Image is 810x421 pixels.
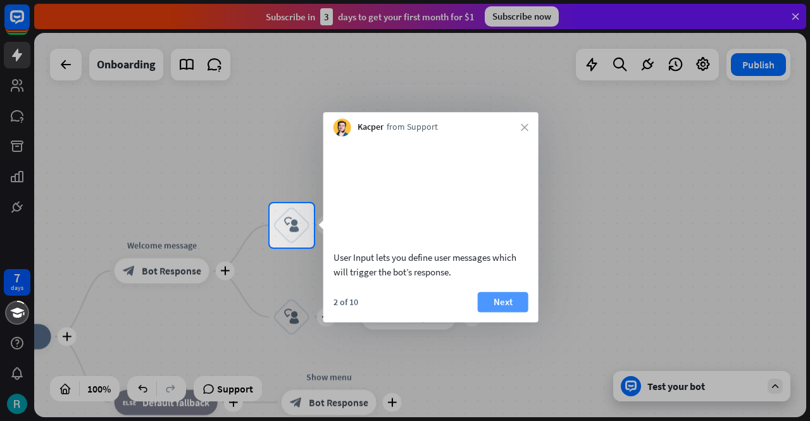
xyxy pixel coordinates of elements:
i: block_user_input [284,218,299,233]
div: 2 of 10 [333,296,358,308]
span: from Support [387,122,438,134]
button: Next [478,292,528,312]
div: User Input lets you define user messages which will trigger the bot’s response. [333,250,528,279]
span: Kacper [358,122,383,134]
i: close [521,123,528,131]
button: Open LiveChat chat widget [10,5,48,43]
